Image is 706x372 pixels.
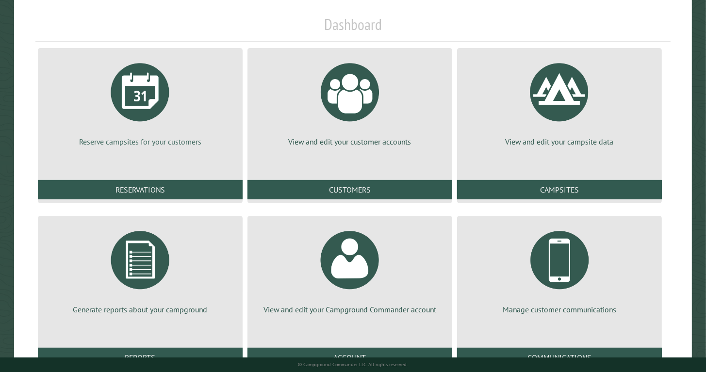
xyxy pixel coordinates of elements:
p: Generate reports about your campground [49,304,231,315]
a: Communications [457,348,662,367]
a: Generate reports about your campground [49,224,231,315]
a: Account [247,348,452,367]
a: View and edit your Campground Commander account [259,224,441,315]
p: View and edit your Campground Commander account [259,304,441,315]
a: Customers [247,180,452,199]
small: © Campground Commander LLC. All rights reserved. [298,361,408,368]
a: Reserve campsites for your customers [49,56,231,147]
p: Manage customer communications [469,304,650,315]
p: View and edit your campsite data [469,136,650,147]
a: Manage customer communications [469,224,650,315]
a: Reservations [38,180,243,199]
h1: Dashboard [35,15,671,42]
a: View and edit your customer accounts [259,56,441,147]
p: View and edit your customer accounts [259,136,441,147]
a: Campsites [457,180,662,199]
p: Reserve campsites for your customers [49,136,231,147]
a: Reports [38,348,243,367]
a: View and edit your campsite data [469,56,650,147]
